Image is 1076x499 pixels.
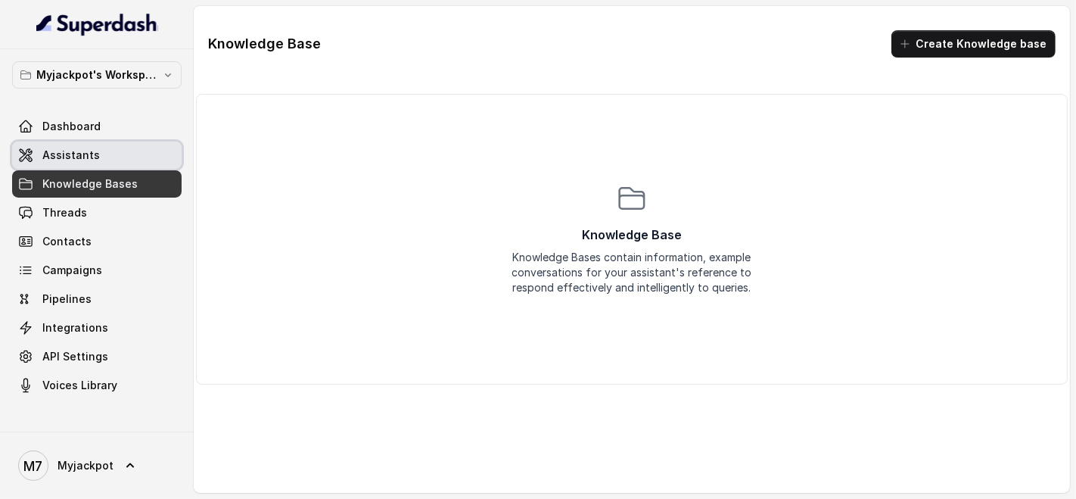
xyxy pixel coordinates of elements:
span: Voices Library [42,378,117,393]
span: Pipelines [42,292,92,307]
a: API Settings [12,343,182,370]
span: Assistants [42,148,100,163]
a: Voices Library [12,372,182,399]
a: Knowledge Bases [12,170,182,198]
span: Threads [42,205,87,220]
span: Integrations [42,320,108,335]
a: Campaigns [12,257,182,284]
span: Knowledge Bases [42,176,138,192]
a: Integrations [12,314,182,342]
span: Myjackpot [58,458,114,473]
p: Knowledge Base [582,226,682,244]
img: light.svg [36,12,158,36]
h1: Knowledge Base [208,32,321,56]
button: Create Knowledge base [891,30,1056,58]
span: Campaigns [42,263,102,278]
a: Threads [12,199,182,226]
a: Myjackpot [12,444,182,487]
a: Assistants [12,142,182,169]
text: M7 [24,458,43,474]
span: API Settings [42,349,108,364]
span: Contacts [42,234,92,249]
a: Pipelines [12,285,182,313]
div: Knowledge Bases contain information, example conversations for your assistant's reference to resp... [511,250,753,295]
a: Contacts [12,228,182,255]
a: Dashboard [12,113,182,140]
button: Myjackpot's Workspace [12,61,182,89]
p: Myjackpot's Workspace [36,66,157,84]
span: Dashboard [42,119,101,134]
